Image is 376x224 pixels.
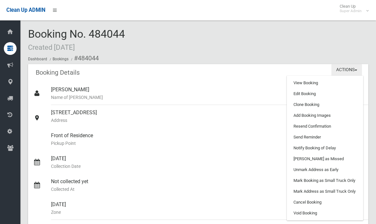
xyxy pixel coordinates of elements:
a: Add Booking Images [287,110,363,121]
small: Created [DATE] [28,43,75,51]
a: Mark Booking as Small Truck Only [287,175,363,186]
a: Unmark Address as Early [287,164,363,175]
div: [PERSON_NAME] [51,82,363,105]
header: Booking Details [28,66,87,79]
span: Clean Up ADMIN [6,7,45,13]
small: Super Admin [340,9,362,13]
small: Name of [PERSON_NAME] [51,93,363,101]
small: Address [51,116,363,124]
a: Cancel Booking [287,197,363,208]
a: Bookings [53,57,69,61]
a: Clone Booking [287,99,363,110]
li: #484044 [69,52,99,64]
span: Clean Up [336,4,368,13]
small: Pickup Point [51,139,363,147]
a: Edit Booking [287,88,363,99]
div: [STREET_ADDRESS] [51,105,363,128]
a: Send Reminder [287,132,363,143]
span: Booking No. 484044 [28,27,125,52]
small: Collection Date [51,162,363,170]
a: Resend Confirmation [287,121,363,132]
div: Front of Residence [51,128,363,151]
small: Collected At [51,185,363,193]
small: Zone [51,208,363,216]
a: Mark Address as Small Truck Only [287,186,363,197]
button: Actions [331,64,362,76]
a: Notify Booking of Delay [287,143,363,153]
a: View Booking [287,78,363,88]
a: Void Booking [287,208,363,219]
div: [DATE] [51,151,363,174]
div: [DATE] [51,197,363,220]
a: [PERSON_NAME] as Missed [287,153,363,164]
div: Not collected yet [51,174,363,197]
a: Dashboard [28,57,47,61]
